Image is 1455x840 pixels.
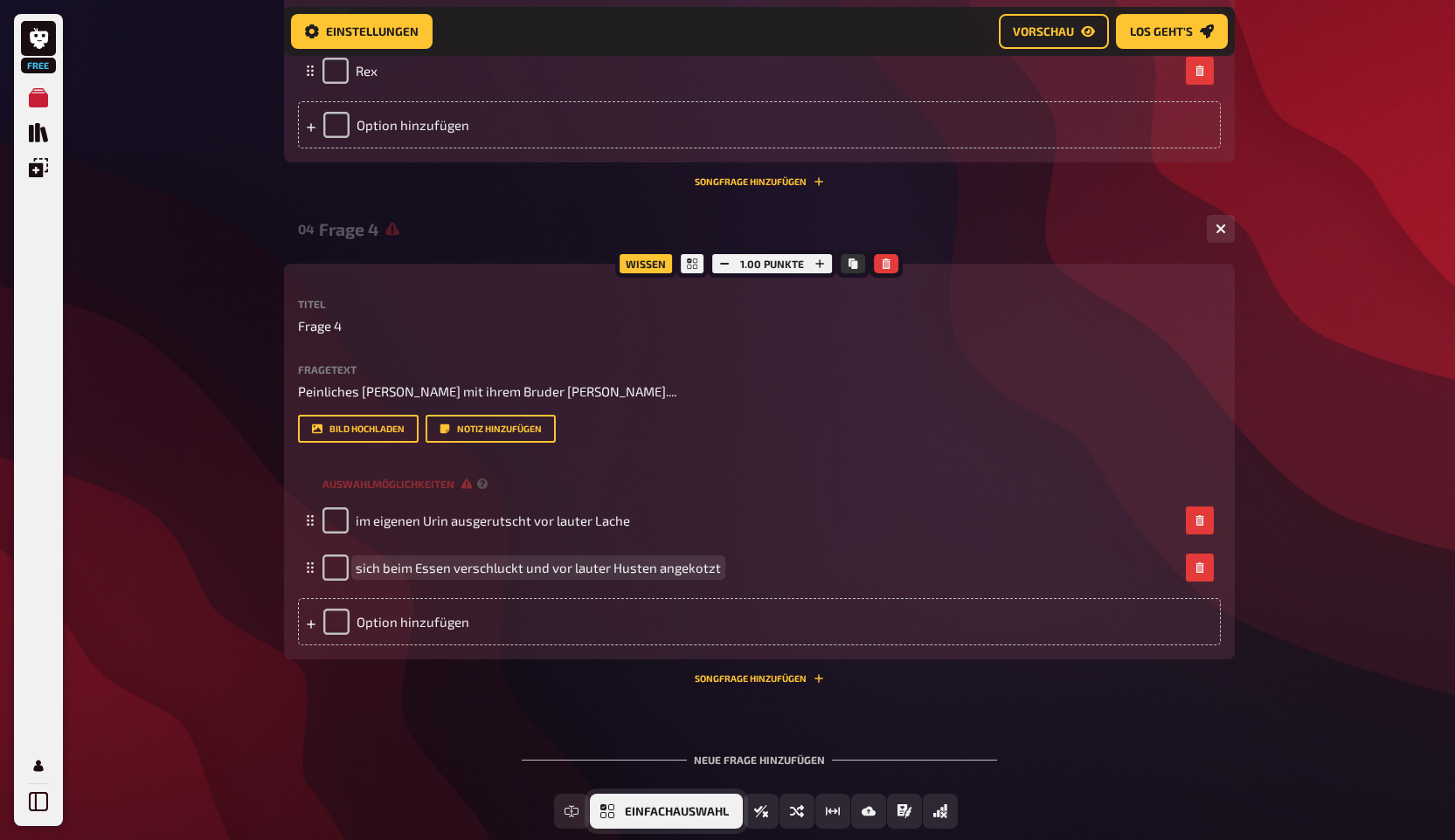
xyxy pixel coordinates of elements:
[426,415,556,443] button: Notiz hinzufügen
[615,250,676,278] div: Wissen
[708,250,836,278] div: 1.00 Punkte
[1116,14,1228,49] a: Los geht's
[21,150,56,185] a: Einblendungen
[298,316,342,336] span: Frage 4
[522,726,997,780] div: Neue Frage hinzufügen
[326,25,419,38] span: Einstellungen
[23,60,54,71] span: Free
[554,794,589,829] button: Freitext Eingabe
[841,254,865,273] button: Kopieren
[298,221,312,237] div: 04
[695,176,824,187] button: Songfrage hinzufügen
[356,513,630,528] span: im eigenen Urin ausgerutscht vor lauter Lache
[590,794,743,829] button: Einfachauswahl
[298,383,676,399] span: Peinliches [PERSON_NAME] mit ihrem Bruder [PERSON_NAME]....
[1130,25,1193,38] span: Los geht's
[356,560,721,575] span: sich beim Essen verschluckt und vor lauter Husten angekotzt
[815,794,850,829] button: Schätzfrage
[21,80,56,115] a: Meine Quizze
[695,673,824,684] button: Songfrage hinzufügen
[298,415,419,443] button: Bild hochladen
[356,63,378,79] span: Rex
[319,219,1193,239] div: Frage 4
[291,14,433,49] a: Einstellungen
[298,101,1221,148] div: Option hinzufügen
[779,794,814,829] button: Sortierfrage
[21,748,56,783] a: Mein Konto
[322,477,472,492] span: Auswahlmöglichkeiten
[625,806,729,818] span: Einfachauswahl
[1013,25,1074,38] span: Vorschau
[744,794,779,829] button: Wahr / Falsch
[21,115,56,150] a: Quiz Sammlung
[298,598,1221,645] div: Option hinzufügen
[923,794,958,829] button: Offline Frage
[999,14,1109,49] a: Vorschau
[298,299,1221,309] label: Titel
[887,794,922,829] button: Prosa (Langtext)
[298,364,1221,375] label: Fragetext
[851,794,886,829] button: Bild-Antwort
